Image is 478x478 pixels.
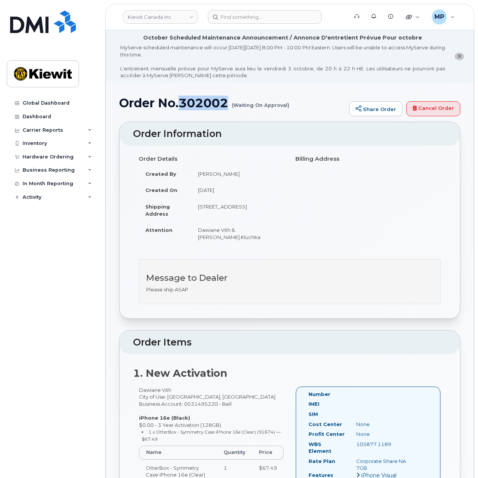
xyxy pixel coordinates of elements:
[143,34,422,42] div: October Scheduled Maintenance Announcement / Annonce D'entretient Prévue Pour octobre
[295,156,441,162] h4: Billing Address
[455,53,464,61] button: close notification
[309,391,330,398] label: Number
[309,421,342,428] label: Cost Center
[139,156,284,162] h4: Order Details
[191,222,284,245] td: Dawiane Vith & [PERSON_NAME].Kluchka
[309,441,345,455] label: WBS Element
[139,446,217,459] th: Name
[351,421,417,428] div: None
[133,337,446,348] h2: Order Items
[146,273,433,283] h3: Message to Dealer
[349,101,402,116] a: Share Order
[309,431,345,438] label: Profit Center
[351,458,417,472] div: Corporate Share NA 7GB
[217,446,252,459] th: Quantity
[145,187,177,193] strong: Created On
[351,441,417,448] div: 105877.1189
[142,429,281,442] small: 1 x OtterBox - Symmetry Case iPhone 16e (Clear) (91674) — $67.49
[145,204,170,217] strong: Shipping Address
[191,182,284,198] td: [DATE]
[120,44,445,79] div: MyServe scheduled maintenance will occur [DATE][DATE] 8:00 PM - 10:00 PM Eastern. Users will be u...
[309,458,335,465] label: Rate Plan
[309,400,319,408] label: IMEI
[133,367,227,379] strong: 1. New Activation
[119,96,345,110] h1: Order No.302002
[145,171,176,177] strong: Created By
[232,96,289,108] small: (Waiting On Approval)
[445,445,472,472] iframe: Messenger Launcher
[191,198,284,222] td: [STREET_ADDRESS]
[191,166,284,182] td: [PERSON_NAME]
[351,431,417,438] div: None
[309,411,318,418] label: SIM
[133,129,446,139] h2: Order Information
[252,446,284,459] th: Price
[406,101,460,116] a: Cancel Order
[145,227,172,233] strong: Attention
[146,286,433,293] p: Please ship ASAP
[139,415,190,421] strong: iPhone 16e (Black)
